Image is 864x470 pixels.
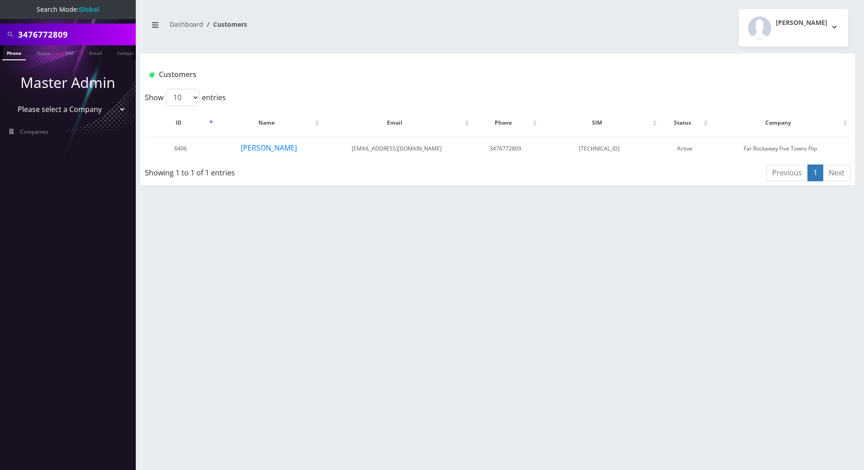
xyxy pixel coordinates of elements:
h2: [PERSON_NAME] [776,19,827,27]
a: 1 [807,165,823,181]
span: Companies [20,128,48,136]
a: Dashboard [170,20,203,29]
a: Next [823,165,850,181]
a: Company [113,45,143,59]
a: SIM [61,45,78,59]
th: Status: activate to sort column ascending [660,110,711,136]
td: [TECHNICAL_ID] [540,137,659,160]
th: ID: activate to sort column descending [146,110,215,136]
th: SIM: activate to sort column ascending [540,110,659,136]
div: Showing 1 to 1 of 1 entries [145,164,432,178]
td: 3476772809 [472,137,539,160]
td: Far Rockaway Five Towns Flip [711,137,850,160]
th: Phone: activate to sort column ascending [472,110,539,136]
a: Previous [766,165,808,181]
th: Company: activate to sort column ascending [711,110,850,136]
button: [PERSON_NAME] [739,9,848,47]
td: 6406 [146,137,215,160]
a: Name [32,45,55,59]
strong: Global [79,5,99,14]
label: Show entries [145,89,226,106]
nav: breadcrumb [147,15,491,41]
input: Search All Companies [18,26,134,43]
button: [PERSON_NAME] [240,142,297,154]
select: Showentries [166,89,200,106]
a: Email [85,45,106,59]
th: Name: activate to sort column ascending [216,110,321,136]
span: Search Mode: [37,5,99,14]
td: Active [660,137,711,160]
h1: Customers [149,70,727,79]
li: Customers [203,19,247,29]
th: Email: activate to sort column ascending [322,110,472,136]
a: Phone [2,45,26,60]
td: [EMAIL_ADDRESS][DOMAIN_NAME] [322,137,472,160]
